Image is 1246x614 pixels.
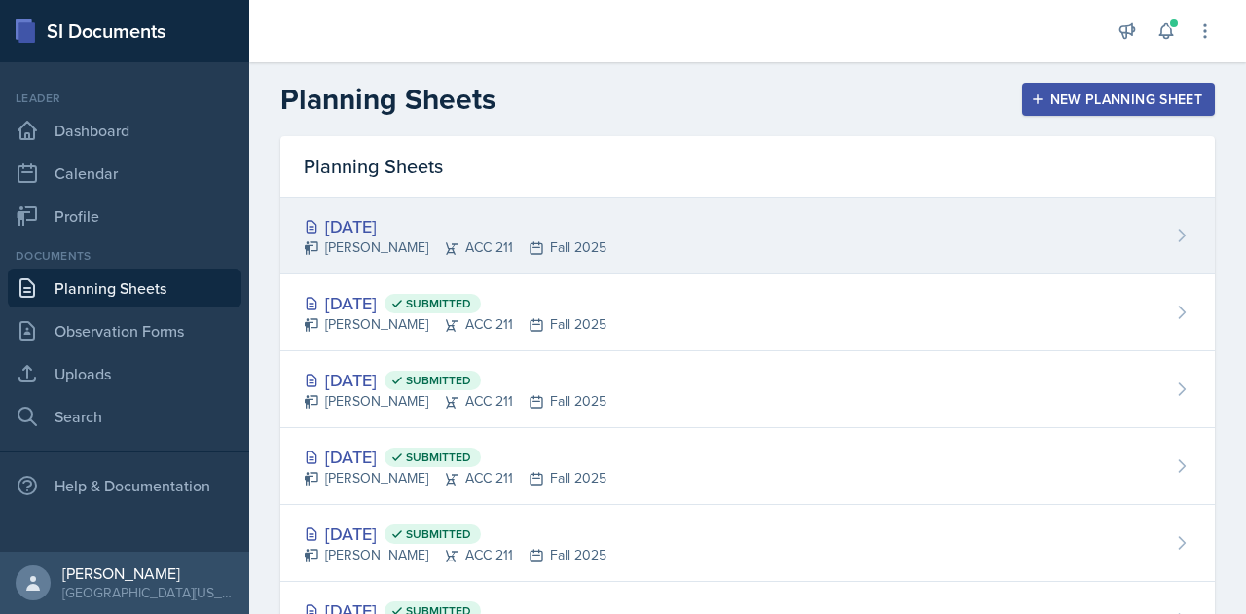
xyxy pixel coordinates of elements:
a: [DATE] Submitted [PERSON_NAME]ACC 211Fall 2025 [280,351,1215,428]
div: [PERSON_NAME] ACC 211 Fall 2025 [304,391,606,412]
div: Leader [8,90,241,107]
a: Calendar [8,154,241,193]
div: [PERSON_NAME] ACC 211 Fall 2025 [304,314,606,335]
a: Planning Sheets [8,269,241,307]
div: [DATE] [304,290,606,316]
div: [PERSON_NAME] ACC 211 Fall 2025 [304,468,606,488]
a: Search [8,397,241,436]
a: Profile [8,197,241,235]
h2: Planning Sheets [280,82,495,117]
button: New Planning Sheet [1022,83,1215,116]
a: Dashboard [8,111,241,150]
a: [DATE] Submitted [PERSON_NAME]ACC 211Fall 2025 [280,428,1215,505]
div: [DATE] [304,213,606,239]
div: [GEOGRAPHIC_DATA][US_STATE] in [GEOGRAPHIC_DATA] [62,583,234,602]
span: Submitted [406,296,471,311]
span: Submitted [406,373,471,388]
div: [PERSON_NAME] ACC 211 Fall 2025 [304,237,606,258]
a: [DATE] [PERSON_NAME]ACC 211Fall 2025 [280,198,1215,274]
div: [PERSON_NAME] ACC 211 Fall 2025 [304,545,606,565]
span: Submitted [406,526,471,542]
div: Planning Sheets [280,136,1215,198]
div: [PERSON_NAME] [62,563,234,583]
div: [DATE] [304,521,606,547]
div: Documents [8,247,241,265]
a: [DATE] Submitted [PERSON_NAME]ACC 211Fall 2025 [280,274,1215,351]
div: [DATE] [304,367,606,393]
div: New Planning Sheet [1035,91,1202,107]
div: [DATE] [304,444,606,470]
a: Uploads [8,354,241,393]
div: Help & Documentation [8,466,241,505]
a: Observation Forms [8,311,241,350]
a: [DATE] Submitted [PERSON_NAME]ACC 211Fall 2025 [280,505,1215,582]
span: Submitted [406,450,471,465]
